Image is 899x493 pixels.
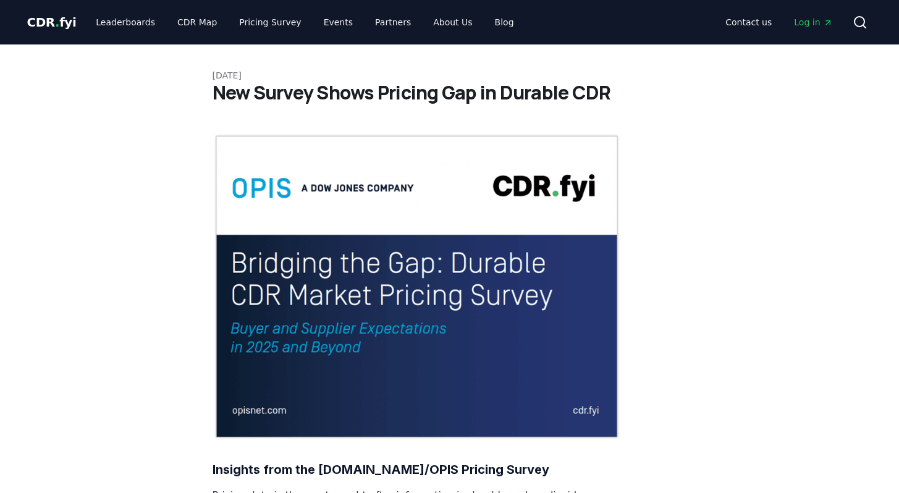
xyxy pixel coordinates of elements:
p: [DATE] [213,69,687,82]
a: About Us [423,11,482,33]
a: Log in [784,11,842,33]
strong: Insights from the [DOMAIN_NAME]/OPIS Pricing Survey [213,462,549,477]
a: Leaderboards [86,11,165,33]
a: Events [314,11,363,33]
img: blog post image [213,133,622,440]
a: CDR Map [167,11,227,33]
nav: Main [86,11,523,33]
a: Blog [485,11,524,33]
span: . [55,15,59,30]
a: CDR.fyi [27,14,77,31]
a: Pricing Survey [229,11,311,33]
a: Partners [365,11,421,33]
nav: Main [715,11,842,33]
a: Contact us [715,11,782,33]
h1: New Survey Shows Pricing Gap in Durable CDR [213,82,687,104]
span: CDR fyi [27,15,77,30]
span: Log in [794,16,832,28]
